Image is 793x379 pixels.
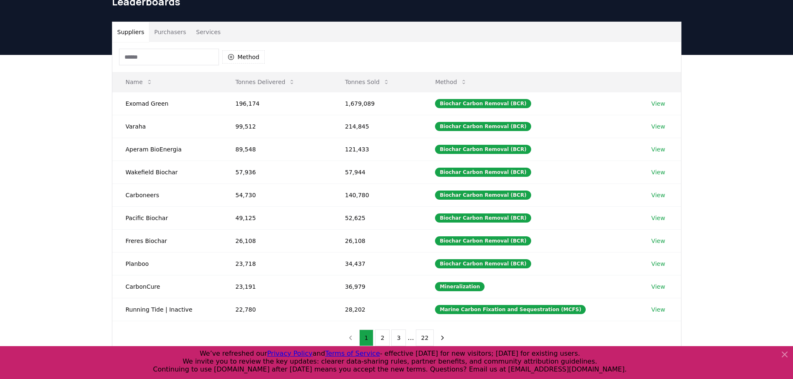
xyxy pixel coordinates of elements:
td: 214,845 [332,115,422,138]
td: Aperam BioEnergia [112,138,222,161]
button: 3 [391,329,406,346]
td: Varaha [112,115,222,138]
td: 121,433 [332,138,422,161]
button: Services [191,22,226,42]
td: CarbonCure [112,275,222,298]
button: next page [435,329,450,346]
a: View [651,214,665,222]
td: 89,548 [222,138,332,161]
a: View [651,305,665,314]
a: View [651,260,665,268]
div: Biochar Carbon Removal (BCR) [435,122,531,131]
div: Biochar Carbon Removal (BCR) [435,236,531,245]
a: View [651,282,665,291]
td: 26,108 [332,229,422,252]
button: Tonnes Delivered [229,74,302,90]
td: 196,174 [222,92,332,115]
td: Wakefield Biochar [112,161,222,183]
button: 1 [359,329,374,346]
div: Biochar Carbon Removal (BCR) [435,259,531,268]
div: Mineralization [435,282,485,291]
a: View [651,237,665,245]
td: 23,191 [222,275,332,298]
td: 57,936 [222,161,332,183]
td: 49,125 [222,206,332,229]
td: 28,202 [332,298,422,321]
td: 140,780 [332,183,422,206]
td: 99,512 [222,115,332,138]
td: 54,730 [222,183,332,206]
button: Method [222,50,265,64]
td: 23,718 [222,252,332,275]
button: Name [119,74,159,90]
td: 1,679,089 [332,92,422,115]
td: Running Tide | Inactive [112,298,222,321]
button: Purchasers [149,22,191,42]
td: 22,780 [222,298,332,321]
div: Biochar Carbon Removal (BCR) [435,213,531,223]
td: 52,625 [332,206,422,229]
td: Exomad Green [112,92,222,115]
div: Marine Carbon Fixation and Sequestration (MCFS) [435,305,586,314]
div: Biochar Carbon Removal (BCR) [435,191,531,200]
td: 26,108 [222,229,332,252]
a: View [651,122,665,131]
a: View [651,145,665,154]
td: 34,437 [332,252,422,275]
button: Suppliers [112,22,149,42]
a: View [651,191,665,199]
a: View [651,168,665,176]
td: Freres Biochar [112,229,222,252]
button: 22 [416,329,434,346]
li: ... [408,333,414,343]
button: 2 [375,329,390,346]
td: Pacific Biochar [112,206,222,229]
div: Biochar Carbon Removal (BCR) [435,99,531,108]
button: Tonnes Sold [338,74,396,90]
td: 36,979 [332,275,422,298]
button: Method [428,74,474,90]
div: Biochar Carbon Removal (BCR) [435,168,531,177]
div: Biochar Carbon Removal (BCR) [435,145,531,154]
td: 57,944 [332,161,422,183]
td: Planboo [112,252,222,275]
a: View [651,99,665,108]
td: Carboneers [112,183,222,206]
